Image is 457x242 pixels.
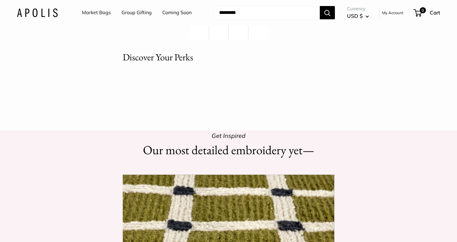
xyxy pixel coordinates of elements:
[347,11,369,21] button: USD $
[162,8,192,17] a: Coming Soon
[123,50,334,64] h2: Discover Your Perks
[122,8,152,17] a: Group Gifting
[430,9,440,16] span: Cart
[17,8,58,17] img: Apolis
[214,6,320,19] input: Search...
[123,130,334,141] p: Get Inspired
[123,141,334,159] h2: Our most detailed embroidery yet—
[382,9,404,16] a: My Account
[420,7,426,13] span: 0
[347,5,369,13] span: Currency
[347,13,363,19] span: USD $
[414,8,440,18] a: 0 Cart
[82,8,111,17] a: Market Bags
[320,6,335,19] button: Search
